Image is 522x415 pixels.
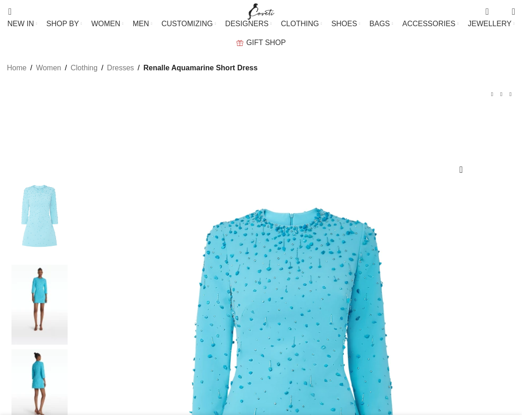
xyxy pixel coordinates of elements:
[281,15,322,33] a: CLOTHING
[133,19,149,28] span: MEN
[7,62,258,74] nav: Breadcrumb
[7,62,27,74] a: Home
[246,7,276,15] a: Site logo
[225,19,269,28] span: DESIGNERS
[468,15,515,33] a: JEWELLERY
[161,15,216,33] a: CUSTOMIZING
[91,15,123,33] a: WOMEN
[488,90,497,99] a: Previous product
[247,38,286,47] span: GIFT SHOP
[161,19,213,28] span: CUSTOMIZING
[369,15,393,33] a: BAGS
[498,9,505,16] span: 0
[143,62,258,74] span: Renalle Aquamarine Short Dress
[468,19,511,28] span: JEWELLERY
[46,15,82,33] a: SHOP BY
[107,62,134,74] a: Dresses
[369,19,390,28] span: BAGS
[46,19,79,28] span: SHOP BY
[2,2,11,21] a: Search
[281,19,319,28] span: CLOTHING
[7,15,37,33] a: NEW IN
[506,90,515,99] a: Next product
[402,19,456,28] span: ACCESSORIES
[331,19,357,28] span: SHOES
[236,34,286,52] a: GIFT SHOP
[91,19,120,28] span: WOMEN
[496,2,505,21] div: My Wishlist
[7,19,34,28] span: NEW IN
[133,15,152,33] a: MEN
[225,15,272,33] a: DESIGNERS
[11,180,68,260] img: Renalle Aquamarine Short Dress
[70,62,98,74] a: Clothing
[11,265,68,345] img: safiyaa dress
[36,62,61,74] a: Women
[402,15,459,33] a: ACCESSORIES
[2,15,520,52] div: Main navigation
[236,40,243,46] img: GiftBag
[331,15,360,33] a: SHOES
[481,2,493,21] a: 0
[486,5,493,11] span: 0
